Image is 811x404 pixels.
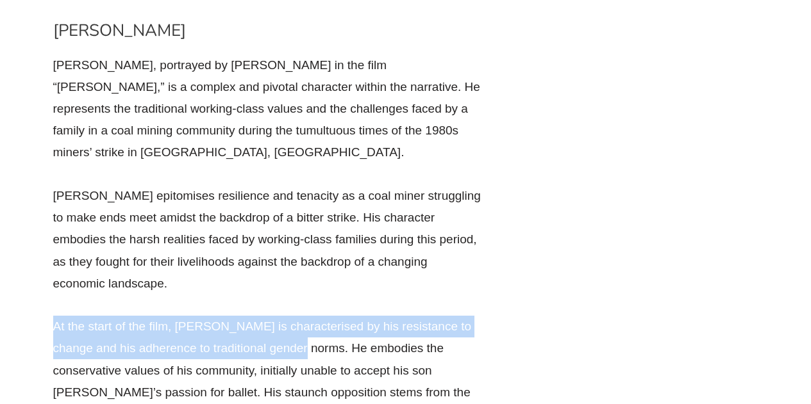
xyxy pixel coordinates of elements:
p: [PERSON_NAME] epitomises resilience and tenacity as a coal miner struggling to make ends meet ami... [53,185,483,295]
iframe: Chat Widget [598,259,811,404]
p: [PERSON_NAME], portrayed by [PERSON_NAME] in the film “[PERSON_NAME],” is a complex and pivotal c... [53,54,483,164]
h3: [PERSON_NAME] [53,20,483,42]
